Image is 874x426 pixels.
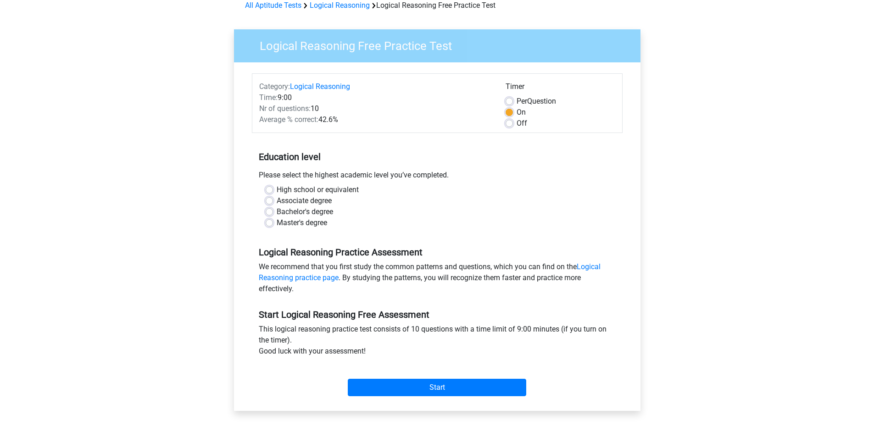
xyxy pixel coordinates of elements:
[277,206,333,217] label: Bachelor's degree
[348,379,526,396] input: Start
[290,82,350,91] a: Logical Reasoning
[259,309,616,320] h5: Start Logical Reasoning Free Assessment
[252,324,623,360] div: This logical reasoning practice test consists of 10 questions with a time limit of 9:00 minutes (...
[259,247,616,258] h5: Logical Reasoning Practice Assessment
[517,107,526,118] label: On
[277,217,327,228] label: Master's degree
[277,184,359,195] label: High school or equivalent
[517,97,527,105] span: Per
[259,148,616,166] h5: Education level
[259,104,311,113] span: Nr of questions:
[517,96,556,107] label: Question
[259,115,318,124] span: Average % correct:
[259,82,290,91] span: Category:
[252,103,499,114] div: 10
[252,261,623,298] div: We recommend that you first study the common patterns and questions, which you can find on the . ...
[252,170,623,184] div: Please select the highest academic level you’ve completed.
[506,81,615,96] div: Timer
[252,114,499,125] div: 42.6%
[259,93,278,102] span: Time:
[249,35,634,53] h3: Logical Reasoning Free Practice Test
[517,118,527,129] label: Off
[245,1,301,10] a: All Aptitude Tests
[252,92,499,103] div: 9:00
[277,195,332,206] label: Associate degree
[310,1,370,10] a: Logical Reasoning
